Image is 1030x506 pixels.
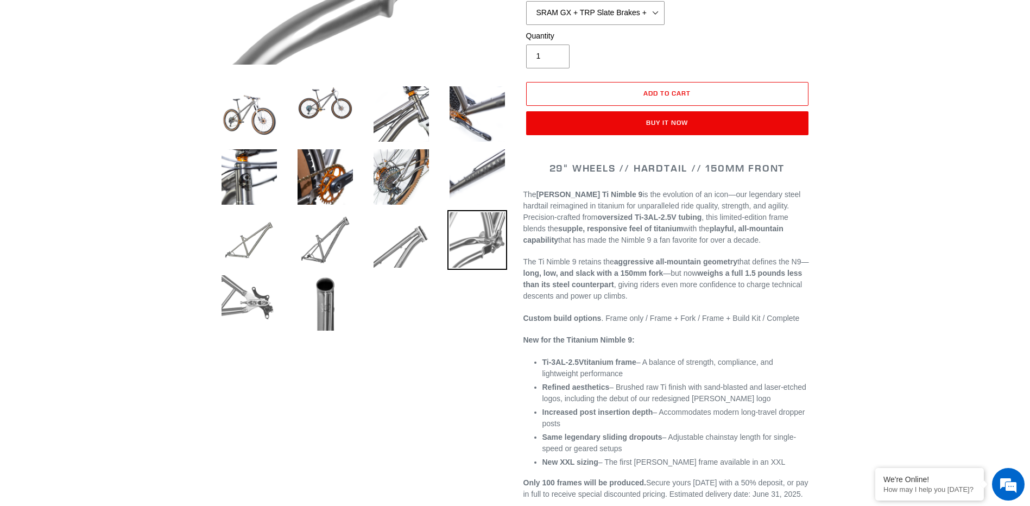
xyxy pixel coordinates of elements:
[542,432,811,454] li: – Adjustable chainstay length for single-speed or geared setups
[542,358,584,366] span: Ti-3AL-2.5V
[523,478,646,487] strong: Only 100 frames will be produced.
[523,269,664,277] strong: long, low, and slack with a 150mm fork
[597,213,702,222] strong: oversized Ti-3AL-2.5V tubing
[542,383,610,391] strong: Refined aesthetics
[219,210,279,270] img: Load image into Gallery viewer, TI NIMBLE 9
[542,433,662,441] strong: Same legendary sliding dropouts
[447,210,507,270] img: Load image into Gallery viewer, TI NIMBLE 9
[295,147,355,207] img: Load image into Gallery viewer, TI NIMBLE 9
[536,190,643,199] strong: [PERSON_NAME] Ti Nimble 9
[614,257,737,266] strong: aggressive all-mountain geometry
[35,54,62,81] img: d_696896380_company_1647369064580_696896380
[371,210,431,270] img: Load image into Gallery viewer, TI NIMBLE 9
[73,61,199,75] div: Chat with us now
[523,269,802,289] strong: weighs a full 1.5 pounds less than its steel counterpart
[295,273,355,333] img: Load image into Gallery viewer, TI NIMBLE 9
[542,358,636,366] strong: titanium frame
[12,60,28,76] div: Navigation go back
[643,89,691,97] span: Add to cart
[447,84,507,144] img: Load image into Gallery viewer, TI NIMBLE 9
[526,111,808,135] button: Buy it now
[219,84,279,144] img: Load image into Gallery viewer, TI NIMBLE 9
[542,407,811,429] li: – Accommodates modern long-travel dropper posts
[523,314,602,322] strong: Custom build options
[883,485,976,494] p: How may I help you today?
[883,475,976,484] div: We're Online!
[549,162,785,174] span: 29" WHEELS // HARDTAIL // 150MM FRONT
[5,296,207,334] textarea: Type your message and hit 'Enter'
[371,84,431,144] img: Load image into Gallery viewer, TI NIMBLE 9
[542,458,598,466] strong: New XXL sizing
[523,477,811,500] p: Secure yours [DATE] with a 50% deposit, or pay in full to receive special discounted pricing. Est...
[526,82,808,106] button: Add to cart
[523,256,811,302] p: The Ti Nimble 9 retains the that defines the N9— —but now , giving riders even more confidence to...
[523,189,811,246] p: The is the evolution of an icon—our legendary steel hardtail reimagined in titanium for unparalle...
[447,147,507,207] img: Load image into Gallery viewer, TI NIMBLE 9
[558,224,683,233] strong: supple, responsive feel of titanium
[63,137,150,246] span: We're online!
[542,357,811,379] li: – A balance of strength, compliance, and lightweight performance
[542,408,653,416] strong: Increased post insertion depth
[542,382,811,404] li: – Brushed raw Ti finish with sand-blasted and laser-etched logos, including the debut of our rede...
[219,273,279,333] img: Load image into Gallery viewer, TI NIMBLE 9
[371,147,431,207] img: Load image into Gallery viewer, TI NIMBLE 9
[295,210,355,270] img: Load image into Gallery viewer, TI NIMBLE 9
[295,84,355,122] img: Load image into Gallery viewer, TI NIMBLE 9
[178,5,204,31] div: Minimize live chat window
[542,457,811,468] li: – The first [PERSON_NAME] frame available in an XXL
[526,30,665,42] label: Quantity
[523,313,811,324] p: . Frame only / Frame + Fork / Frame + Build Kit / Complete
[523,336,635,344] strong: New for the Titanium Nimble 9:
[219,147,279,207] img: Load image into Gallery viewer, TI NIMBLE 9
